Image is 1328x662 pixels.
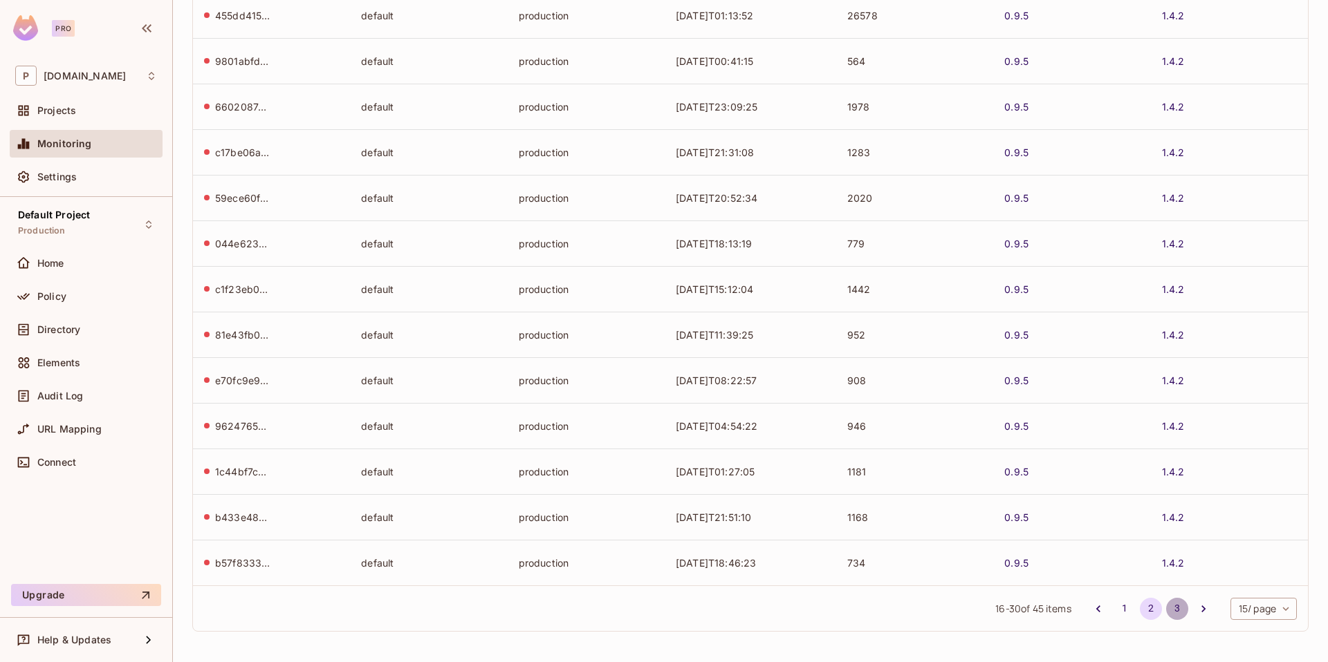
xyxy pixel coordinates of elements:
button: Go to page 1 [1114,598,1136,620]
td: production [508,494,665,540]
a: 1.4.2 [1162,419,1185,433]
td: [DATE]T23:09:25 [665,84,836,129]
td: 1168 [836,494,993,540]
td: production [508,84,665,129]
td: [DATE]T15:12:04 [665,266,836,312]
td: 1181 [836,448,993,494]
div: c1f23eb0-672a-4bc8-9405-85b2fa2b6dff [215,283,270,296]
a: 1.4.2 [1162,556,1185,569]
div: 59ece60f-9672-4bce-8bb3-a21384066f83 [215,191,270,205]
div: 81e43fb0-4664-4132-a4f6-e09979c61773 [215,328,270,341]
td: production [508,403,665,448]
button: Upgrade [11,584,161,606]
span: URL Mapping [37,424,102,435]
td: production [508,175,665,220]
td: default [350,448,507,494]
a: 1.4.2 [1162,283,1185,296]
span: Settings [37,171,77,182]
span: Default Project [18,209,90,220]
td: 2020 [836,175,993,220]
button: Go to page 3 [1166,598,1188,620]
td: default [350,540,507,585]
td: 1978 [836,84,993,129]
a: 1.4.2 [1162,374,1185,387]
span: Directory [37,324,80,335]
div: 455dd415-3f75-4816-a402-949f2fd861a7 [215,9,270,22]
td: 1283 [836,129,993,175]
td: 1442 [836,266,993,312]
td: [DATE]T21:31:08 [665,129,836,175]
a: 0.9.5 [1004,55,1029,68]
span: Projects [37,105,76,116]
div: 15 / page [1230,598,1297,620]
td: default [350,129,507,175]
div: 1c44bf7c-2000-4c71-af32-d65d3084cc5a [215,465,270,478]
a: 0.9.5 [1004,9,1029,22]
td: production [508,38,665,84]
td: [DATE]T00:41:15 [665,38,836,84]
td: [DATE]T08:22:57 [665,357,836,403]
a: 1.4.2 [1162,9,1185,22]
td: default [350,175,507,220]
td: [DATE]T18:13:19 [665,220,836,266]
a: 0.9.5 [1004,146,1029,159]
a: 1.4.2 [1162,511,1185,524]
td: default [350,357,507,403]
span: Connect [37,457,76,468]
td: [DATE]T20:52:34 [665,175,836,220]
td: default [350,403,507,448]
span: Elements [37,357,80,368]
td: [DATE]T21:51:10 [665,494,836,540]
td: 946 [836,403,993,448]
td: 779 [836,220,993,266]
td: 564 [836,38,993,84]
td: default [350,494,507,540]
span: Audit Log [37,390,83,401]
div: 9801abfd-3b2a-4bf6-9cd2-c7cdcab953cf [215,55,270,68]
span: Monitoring [37,138,92,149]
td: default [350,312,507,357]
div: b433e48c-18e1-49c8-bc8e-53d7fa3c87eb [215,511,270,524]
td: production [508,540,665,585]
button: Go to next page [1192,598,1215,620]
a: 0.9.5 [1004,556,1029,569]
span: Production [18,225,66,236]
a: 0.9.5 [1004,191,1029,205]
a: 0.9.5 [1004,100,1029,113]
span: 16 - 30 of 45 items [995,601,1071,616]
td: default [350,84,507,129]
div: c17be06a-cc43-41e5-b0fb-d17e5a14da2a [215,146,270,159]
td: [DATE]T01:27:05 [665,448,836,494]
td: production [508,312,665,357]
td: production [508,448,665,494]
a: 0.9.5 [1004,237,1029,250]
span: Home [37,258,64,269]
nav: pagination navigation [1085,598,1217,620]
a: 0.9.5 [1004,374,1029,387]
a: 0.9.5 [1004,283,1029,296]
a: 1.4.2 [1162,328,1185,341]
td: [DATE]T18:46:23 [665,540,836,585]
button: page 2 [1140,598,1162,620]
a: 0.9.5 [1004,419,1029,433]
div: 044e6235-4e42-476b-b705-c577c6c17849 [215,237,270,250]
td: [DATE]T11:39:25 [665,312,836,357]
td: production [508,357,665,403]
a: 1.4.2 [1162,146,1185,159]
td: production [508,266,665,312]
td: 734 [836,540,993,585]
div: b57f8333-11d4-495f-b2eb-3d86ed1ebdf2 [215,556,270,569]
span: Help & Updates [37,634,111,645]
td: production [508,220,665,266]
td: default [350,220,507,266]
td: production [508,129,665,175]
span: P [15,66,37,86]
td: default [350,266,507,312]
span: Policy [37,291,66,302]
td: 952 [836,312,993,357]
div: 96247655-5477-4408-b711-3faf5d01d0ad [215,419,270,433]
td: [DATE]T04:54:22 [665,403,836,448]
button: Go to previous page [1087,598,1109,620]
a: 1.4.2 [1162,237,1185,250]
div: Pro [52,20,75,37]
